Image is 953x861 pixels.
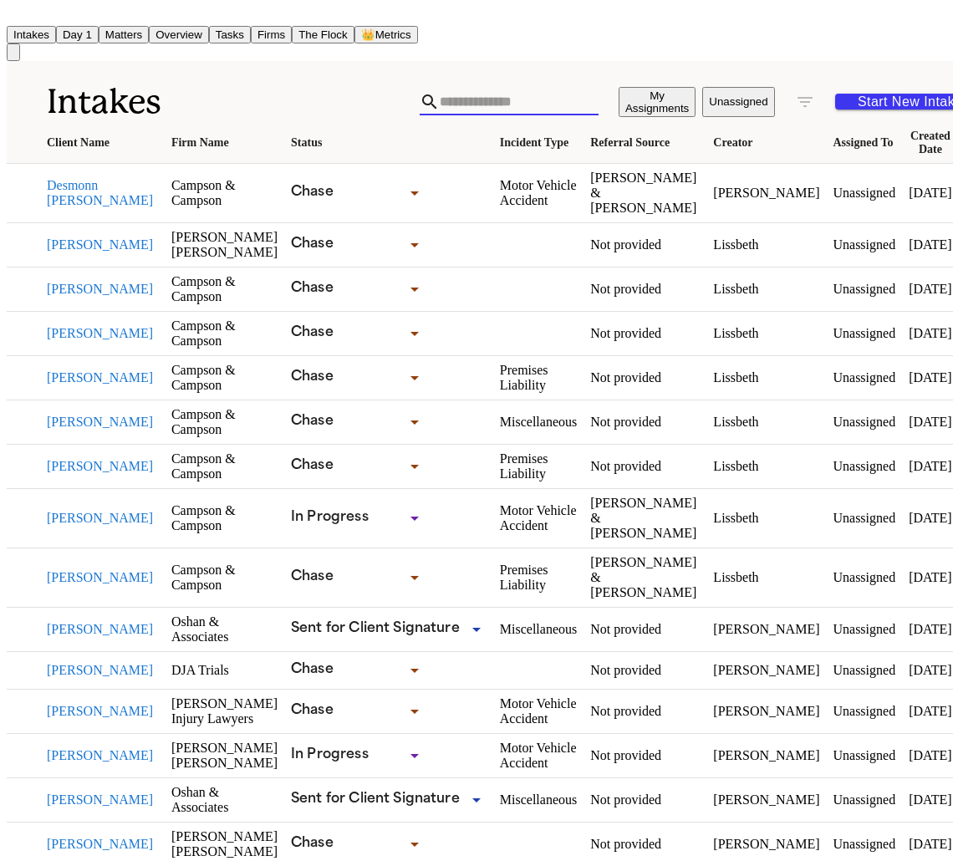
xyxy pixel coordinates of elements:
a: View details for Lorriane Jacobs [833,570,895,585]
button: View details for Isaias Hernandez [47,282,158,297]
span: Unassigned [833,326,895,340]
span: Not provided [590,704,661,718]
a: View details for Jazly Pineda [909,837,952,852]
a: View details for Matthew Krichmar [171,451,278,481]
button: View details for Josie Ventura Martinez [47,415,158,430]
a: View details for Claudia Danks [909,622,952,637]
div: Created Date [909,130,952,156]
a: View details for Lorriane Jacobs [909,570,952,585]
span: Unassigned [833,622,895,636]
span: Chase [291,282,334,295]
button: View details for Lorriane Jacobs [47,570,158,585]
button: View details for Nigel Tetteh [47,370,158,385]
a: View details for Jennifer Wright [713,748,819,763]
button: My Assignments [619,87,696,117]
div: Update intake status [291,566,425,589]
div: Creator [713,136,819,150]
div: Update intake status [291,181,425,205]
button: Firms [251,26,292,43]
a: Tasks [209,27,251,41]
span: Unassigned [833,415,895,429]
a: View details for Claudia Danks [171,614,278,644]
button: Day 1 [56,26,99,43]
a: View details for Matthew Krichmar [909,459,952,474]
a: View details for Claudia Danks [500,622,577,637]
a: View details for Jazly Pineda [590,837,700,852]
div: Update intake status [291,278,425,301]
a: View details for Desmonn Goode [833,186,895,201]
span: Unassigned [833,186,895,200]
a: View details for Robert Danks [909,792,952,808]
span: Sent for Client Signature [291,622,460,635]
div: Update intake status [291,455,425,478]
div: Client Name [47,136,158,150]
span: Unassigned [833,570,895,584]
a: View details for Daniel Kilguss [590,237,700,252]
button: View details for Jennifer Wright [47,748,158,763]
a: View details for Josie Ventura Martinez [171,407,278,437]
span: Chase [291,415,334,428]
a: View details for Nigel Tetteh [909,370,952,385]
span: Not provided [590,459,661,473]
a: View details for Jennifer Wright [909,748,952,763]
a: View details for Matthew Krichmar [713,459,819,474]
a: View details for Steven Carlo [713,326,819,341]
span: Not provided [590,792,661,807]
a: View details for Steven Carlo [909,326,952,341]
span: Chase [291,704,334,717]
a: View details for Desmonn Goode [909,186,952,201]
a: View details for Daniel Kilguss [171,230,278,260]
span: Unassigned [833,837,895,851]
button: View details for Kenneth Potts [47,704,158,719]
div: Update intake status [291,618,487,641]
a: View details for Kenneth Potts [590,704,700,719]
a: View details for Desmonn Goode [171,178,278,208]
a: View details for Angelo Les [713,511,819,526]
a: View details for Nigel Tetteh [590,370,700,385]
span: Unassigned [833,370,895,385]
span: Metrics [375,28,411,41]
a: View details for Isaias Hernandez [171,274,278,304]
span: Not provided [590,282,661,296]
span: Chase [291,837,334,850]
a: View details for Kenneth Potts [500,696,577,726]
a: View details for Jennifer Wright [833,748,895,763]
div: Update intake status [291,507,425,530]
a: Day 1 [56,27,99,41]
span: Chase [291,237,334,251]
div: Status [291,136,487,150]
button: Overview [149,26,209,43]
a: Intakes [7,27,56,41]
a: View details for Amber Sislin [909,663,952,678]
span: Sent for Client Signature [291,792,460,806]
a: View details for Lorriane Jacobs [713,570,819,585]
a: View details for Josie Ventura Martinez [833,415,895,430]
button: Matters [99,26,149,43]
a: Firms [251,27,292,41]
a: Matters [99,27,149,41]
span: crown [361,28,375,41]
a: View details for Nigel Tetteh [713,370,819,385]
a: View details for Desmonn Goode [713,186,819,201]
a: View details for Desmonn Goode [590,171,700,216]
a: View details for Matthew Krichmar [47,459,158,474]
a: View details for Angelo Les [909,511,952,526]
a: View details for Amber Sislin [833,663,895,678]
a: View details for Jennifer Wright [500,741,577,771]
a: View details for Claudia Danks [590,622,700,637]
a: View details for Claudia Danks [47,622,158,637]
span: Unassigned [833,282,895,296]
a: View details for Robert Danks [500,792,577,808]
div: Firm Name [171,136,278,150]
div: Update intake status [291,744,425,767]
span: Not provided [590,415,661,429]
div: Update intake status [291,366,425,390]
span: Chase [291,459,334,472]
div: Assigned To [833,136,895,150]
a: View details for Isaias Hernandez [909,282,952,297]
a: View details for Matthew Krichmar [590,459,700,474]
